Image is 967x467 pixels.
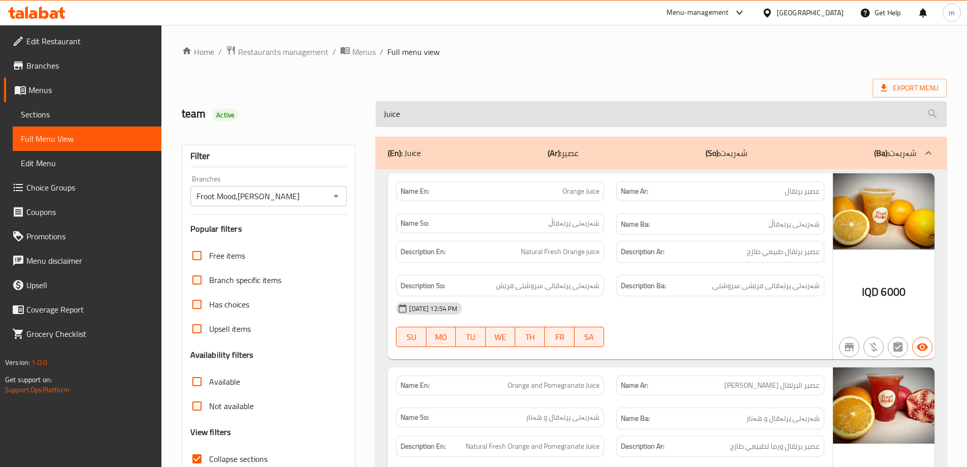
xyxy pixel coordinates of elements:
[182,106,364,121] h2: team
[376,137,947,169] div: (En): Juice(Ar):عصير(So):شەربەت(Ba):شەربەت
[486,327,515,347] button: WE
[401,279,445,292] strong: Description So:
[4,297,161,322] a: Coverage Report
[833,367,935,444] img: %D8%A8%D8%B1%D8%AA%D9%82%D8%A7%D9%84_%D9%88%D8%B1%D9%85%D8%A7%D9%86OrangePomegra63892417472538912...
[13,151,161,175] a: Edit Menu
[4,273,161,297] a: Upsell
[747,245,820,258] span: عصير برتقال طبيعي طازج
[548,145,561,161] b: (Ar):
[621,380,648,391] strong: Name Ar:
[4,248,161,273] a: Menu disclaimer
[21,133,153,145] span: Full Menu View
[190,426,231,438] h3: View filters
[401,245,446,258] strong: Description En:
[5,373,52,386] span: Get support on:
[26,279,153,291] span: Upsell
[456,327,485,347] button: TU
[190,349,254,361] h3: Availability filters
[26,35,153,47] span: Edit Restaurant
[21,157,153,169] span: Edit Menu
[769,218,820,231] span: شەربەتی پرتەقاڵ
[777,7,844,18] div: [GEOGRAPHIC_DATA]
[548,218,599,229] span: شەربەتی پرتەقاڵ
[380,46,383,58] li: /
[4,224,161,248] a: Promotions
[545,327,574,347] button: FR
[5,356,30,369] span: Version:
[209,250,245,262] span: Free items
[562,186,599,197] span: Orange Juice
[874,145,889,161] b: (Ba):
[190,145,347,167] div: Filter
[912,337,932,357] button: Available
[209,400,254,412] span: Not available
[4,53,161,78] a: Branches
[706,145,720,161] b: (So):
[26,255,153,267] span: Menu disclaimer
[182,46,214,58] a: Home
[238,46,328,58] span: Restaurants management
[13,102,161,127] a: Sections
[26,328,153,340] span: Grocery Checklist
[401,380,429,391] strong: Name En:
[874,147,916,159] p: شەربەت
[388,147,421,159] p: Juice
[724,380,820,391] span: عصير البرتقال [PERSON_NAME]
[730,440,820,453] span: عصير برتقال ورما لطبيعي طازج
[873,79,947,98] span: Export Menu
[521,245,599,258] span: Natural Fresh Orange juice
[621,440,664,453] strong: Description Ar:
[4,322,161,346] a: Grocery Checklist
[430,330,452,345] span: MO
[426,327,456,347] button: MO
[621,412,650,425] strong: Name Ba:
[405,304,461,314] span: [DATE] 12:54 PM
[621,186,648,197] strong: Name Ar:
[4,78,161,102] a: Menus
[13,127,161,151] a: Full Menu View
[21,108,153,120] span: Sections
[575,327,604,347] button: SA
[212,110,239,120] span: Active
[26,181,153,194] span: Choice Groups
[4,175,161,200] a: Choice Groups
[28,84,153,96] span: Menus
[862,282,879,302] span: IQD
[209,376,240,388] span: Available
[526,412,599,423] span: شەربەتی پرتەقال و هەنار
[785,186,820,197] span: عصير برتقال
[490,330,511,345] span: WE
[863,337,884,357] button: Purchased item
[209,298,249,310] span: Has choices
[549,330,570,345] span: FR
[839,337,859,357] button: Not branch specific item
[26,303,153,316] span: Coverage Report
[209,323,251,335] span: Upsell items
[4,200,161,224] a: Coupons
[548,147,579,159] p: عصير
[31,356,47,369] span: 1.0.0
[508,380,599,391] span: Orange and Pomegranate Juice
[496,279,599,292] span: شەربەتی پرتەقالی سروشتی فرێش
[881,82,939,95] span: Export Menu
[881,282,906,302] span: 6000
[666,7,729,19] div: Menu-management
[712,279,820,292] span: شەربەتی پرتەقالی فرێشی سروشتی
[332,46,336,58] li: /
[706,147,747,159] p: شەربەت
[212,109,239,121] div: Active
[579,330,600,345] span: SA
[376,101,947,127] input: search
[387,46,440,58] span: Full menu view
[949,7,955,18] span: m
[218,46,222,58] li: /
[401,218,429,229] strong: Name So:
[401,412,429,423] strong: Name So:
[340,45,376,58] a: Menus
[888,337,908,357] button: Not has choices
[190,223,347,235] h3: Popular filters
[209,274,281,286] span: Branch specific items
[5,383,70,396] a: Support.OpsPlatform
[182,45,947,58] nav: breadcrumb
[329,189,343,203] button: Open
